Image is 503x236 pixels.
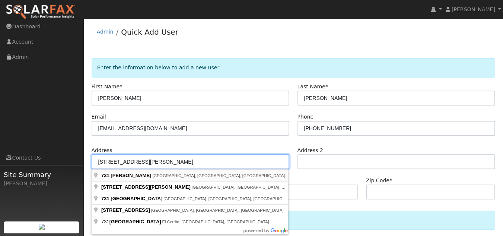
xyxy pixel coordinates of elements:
[39,224,45,230] img: retrieve
[297,83,328,91] label: Last Name
[92,147,112,154] label: Address
[366,177,392,185] label: Zip Code
[120,84,122,89] span: Required
[6,4,76,20] img: SolarFax
[101,173,109,178] span: 731
[92,113,106,121] label: Email
[297,113,314,121] label: Phone
[4,180,80,188] div: [PERSON_NAME]
[101,184,191,190] span: [STREET_ADDRESS][PERSON_NAME]
[92,83,122,91] label: First Name
[121,28,178,37] a: Quick Add User
[325,84,328,89] span: Required
[111,196,162,201] span: [GEOGRAPHIC_DATA]
[389,177,392,183] span: Required
[163,196,296,201] span: [GEOGRAPHIC_DATA], [GEOGRAPHIC_DATA], [GEOGRAPHIC_DATA]
[92,58,496,77] div: Enter the information below to add a new user
[109,219,161,224] span: [GEOGRAPHIC_DATA]
[192,185,324,189] span: [GEOGRAPHIC_DATA], [GEOGRAPHIC_DATA], [GEOGRAPHIC_DATA]
[101,196,109,201] span: 731
[92,211,496,230] div: Select the reason for adding this user
[101,219,162,224] span: 731
[4,170,80,180] span: Site Summary
[151,208,284,213] span: [GEOGRAPHIC_DATA], [GEOGRAPHIC_DATA], [GEOGRAPHIC_DATA]
[97,29,114,35] a: Admin
[162,220,269,224] span: El Cerrito, [GEOGRAPHIC_DATA], [GEOGRAPHIC_DATA]
[101,207,150,213] span: [STREET_ADDRESS]
[152,173,285,178] span: [GEOGRAPHIC_DATA], [GEOGRAPHIC_DATA], [GEOGRAPHIC_DATA]
[111,173,151,178] span: [PERSON_NAME]
[452,6,495,12] span: [PERSON_NAME]
[297,147,324,154] label: Address 2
